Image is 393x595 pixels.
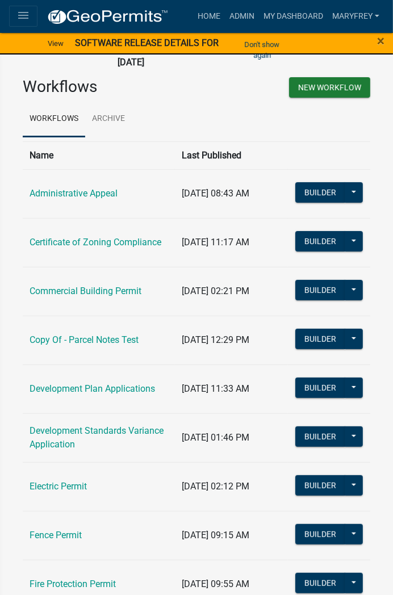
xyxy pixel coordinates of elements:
[9,6,37,27] button: menu
[377,33,384,49] span: ×
[295,524,345,544] button: Builder
[182,237,249,248] span: [DATE] 11:17 AM
[30,334,139,345] a: Copy Of - Parcel Notes Test
[182,432,249,443] span: [DATE] 01:46 PM
[193,6,225,27] a: Home
[23,101,85,137] a: Workflows
[30,286,141,296] a: Commercial Building Permit
[328,6,384,27] a: MaryFrey
[182,481,249,492] span: [DATE] 02:12 PM
[182,188,249,199] span: [DATE] 08:43 AM
[295,378,345,398] button: Builder
[182,579,249,589] span: [DATE] 09:55 AM
[175,141,288,169] th: Last Published
[289,77,370,98] button: New Workflow
[295,475,345,496] button: Builder
[182,334,249,345] span: [DATE] 12:29 PM
[295,280,345,300] button: Builder
[295,231,345,252] button: Builder
[30,425,164,450] a: Development Standards Variance Application
[30,530,82,540] a: Fence Permit
[30,383,155,394] a: Development Plan Applications
[75,37,219,68] strong: SOFTWARE RELEASE DETAILS FOR [DATE]
[43,34,68,53] a: View
[295,573,345,593] button: Builder
[225,6,259,27] a: Admin
[238,35,286,65] button: Don't show again
[182,383,249,394] span: [DATE] 11:33 AM
[85,101,132,137] a: Archive
[30,579,116,589] a: Fire Protection Permit
[295,329,345,349] button: Builder
[30,188,118,199] a: Administrative Appeal
[16,9,30,22] i: menu
[182,286,249,296] span: [DATE] 02:21 PM
[259,6,328,27] a: My Dashboard
[182,530,249,540] span: [DATE] 09:15 AM
[377,34,384,48] button: Close
[23,77,188,97] h3: Workflows
[30,237,161,248] a: Certificate of Zoning Compliance
[23,141,175,169] th: Name
[295,182,345,203] button: Builder
[30,481,87,492] a: Electric Permit
[295,426,345,447] button: Builder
